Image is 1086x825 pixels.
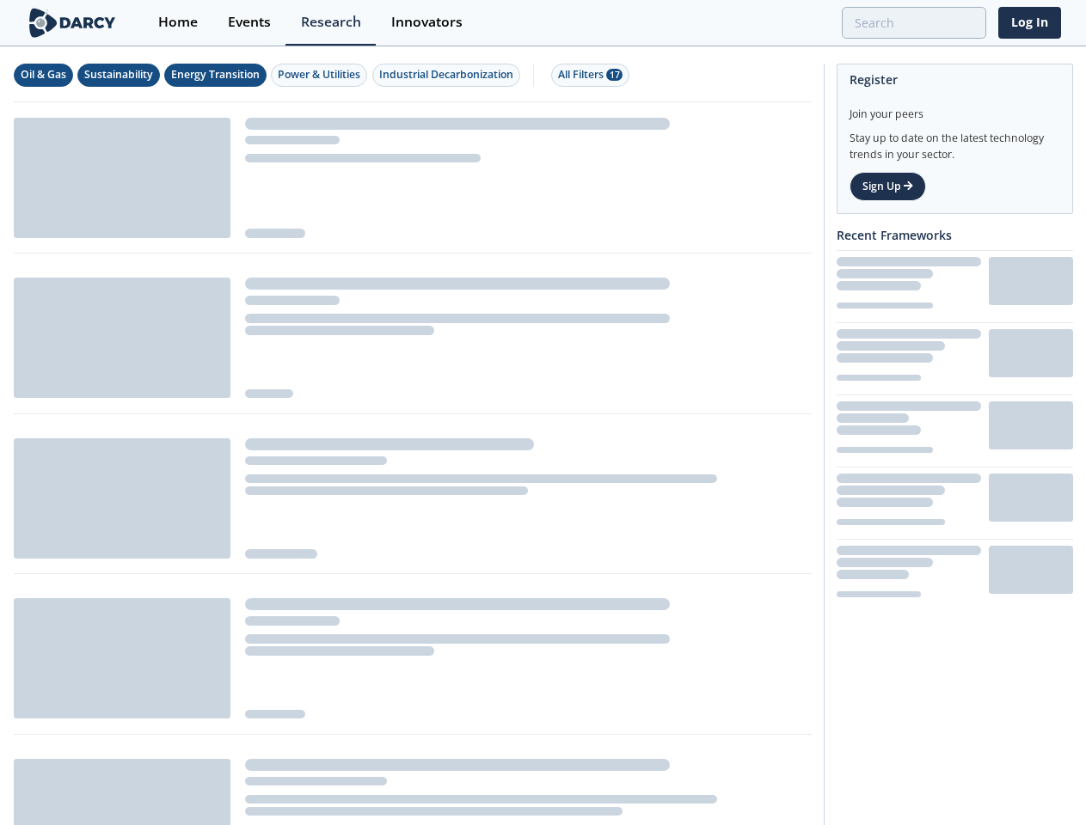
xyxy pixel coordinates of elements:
button: Power & Utilities [271,64,367,87]
div: Home [158,15,198,29]
div: Energy Transition [171,67,260,82]
button: All Filters 17 [551,64,629,87]
img: logo-wide.svg [26,8,120,38]
button: Industrial Decarbonization [372,64,520,87]
div: Join your peers [850,95,1060,122]
div: Stay up to date on the latest technology trends in your sector. [850,122,1060,162]
input: Advanced Search [842,7,986,39]
button: Energy Transition [164,64,267,87]
a: Log In [998,7,1061,39]
button: Sustainability [77,64,160,87]
div: Register [850,64,1060,95]
a: Sign Up [850,172,926,201]
div: Events [228,15,271,29]
div: Recent Frameworks [837,220,1073,250]
div: Innovators [391,15,463,29]
div: Sustainability [84,67,153,82]
div: Research [301,15,361,29]
div: Power & Utilities [278,67,360,82]
div: Industrial Decarbonization [379,67,513,82]
span: 17 [606,69,623,81]
div: Oil & Gas [21,67,66,82]
div: All Filters [558,67,623,82]
button: Oil & Gas [14,64,73,87]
